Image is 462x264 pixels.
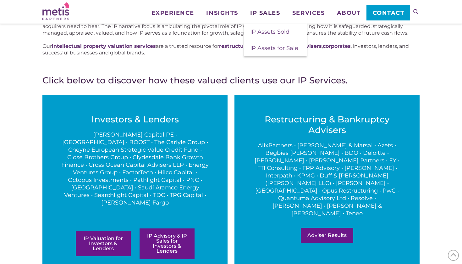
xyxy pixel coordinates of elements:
[366,5,410,20] a: Contact
[42,75,420,86] h3: Click below to discover how these valued clients use our IP Services.
[151,10,194,16] span: Experience
[76,231,131,256] a: IP Valuation for Investors & Lenders
[253,142,401,217] p: AlixPartners • [PERSON_NAME] & Marsal • Azets • Begbies [PERSON_NAME] • BDO • Deloitte • [PERSON_...
[373,10,404,16] span: Contact
[250,28,289,35] span: IP Assets Sold
[448,250,459,261] span: Back to Top
[244,24,307,40] a: IP Assets Sold
[42,2,69,20] img: Metis Partners
[52,43,156,49] a: intellectual property valuation services
[206,10,238,16] span: Insights
[61,114,209,125] h3: Investors & Lenders
[253,114,401,135] h3: Restructuring & Bankruptcy Advisers
[140,228,195,259] a: IP Advisory & IP Sales for Investors & Lenders
[244,40,307,56] a: IP Assets for Sale
[42,43,420,56] p: Our are a trusted resource for , , investors, lenders, and successful businesses and global brands.
[42,16,420,36] p: At Metis Partners, we provide the all-important IP insights and narratives surrounding intellectu...
[250,45,298,52] span: IP Assets for Sale
[323,43,351,49] a: corporates
[301,228,353,243] a: Adviser Results
[292,10,325,16] span: Services
[219,43,322,49] a: restructuring and bankruptcy advisers
[250,10,280,16] span: IP Sales
[61,131,209,206] p: [PERSON_NAME] Capital PE • [GEOGRAPHIC_DATA] • BOOST • The Carlyle Group • Cheyne European Strate...
[337,10,361,16] span: About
